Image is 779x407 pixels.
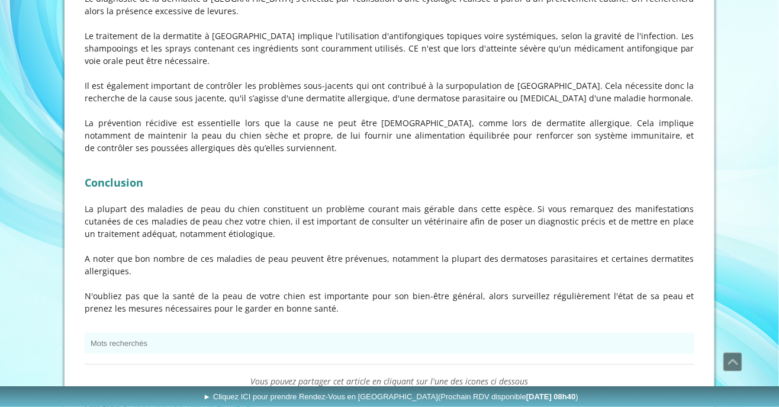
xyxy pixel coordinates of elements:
[723,352,742,371] a: Défiler vers le haut
[724,353,742,371] span: Défiler vers le haut
[85,175,143,190] span: Conclusion
[85,290,694,315] p: N'oubliez pas que la santé de la peau de votre chien est importante pour son bien-être général, a...
[85,203,694,240] p: La plupart des maladies de peau du chien constituent un problème courant mais gérable dans cette ...
[251,376,529,387] span: Vous pouvez partager cet article en cliquant sur l'une des icones ci dessous
[85,252,694,277] p: A noter que bon nombre de ces maladies de peau peuvent être prévenues, notamment la plupart des d...
[85,333,694,354] button: Mots recherchés
[85,79,694,104] p: Il est également important de contrôler les problèmes sous-jacents qui ont contribué à la surpopu...
[438,392,578,401] span: (Prochain RDV disponible )
[85,30,694,67] p: Le traitement de la dermatite à [GEOGRAPHIC_DATA] implique l'utilisation d'antifongiques topiques...
[526,392,576,401] b: [DATE] 08h40
[85,117,694,154] p: La prévention récidive est essentielle lors que la cause ne peut être [DEMOGRAPHIC_DATA], comme l...
[203,392,578,401] span: ► Cliquez ICI pour prendre Rendez-Vous en [GEOGRAPHIC_DATA]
